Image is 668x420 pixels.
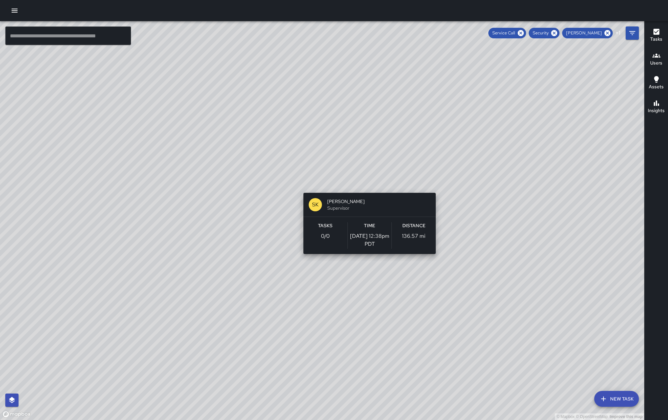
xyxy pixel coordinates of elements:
p: 136.57 mi [402,232,425,240]
p: [DATE] 12:38pm PDT [348,232,392,248]
button: Assets [645,71,668,95]
div: Service Call [488,28,526,38]
h6: Insights [648,107,665,114]
button: SK[PERSON_NAME]SupervisorTasks0/0Time[DATE] 12:38pm PDTDistance136.57 mi [303,193,436,254]
span: Security [529,30,553,36]
h6: Distance [402,222,425,230]
button: Tasks [645,24,668,48]
div: [PERSON_NAME] [562,28,613,38]
button: Filters [626,26,639,40]
p: 0 / 0 [321,232,330,240]
p: SK [312,201,319,209]
h6: Tasks [318,222,333,230]
button: New Task [594,391,639,407]
button: Insights [645,95,668,119]
h6: Users [650,60,662,67]
p: + 1 [615,29,620,37]
h6: Time [364,222,375,230]
span: [PERSON_NAME] [562,30,606,36]
h6: Assets [649,83,664,91]
span: Supervisor [327,205,430,211]
button: Users [645,48,668,71]
span: [PERSON_NAME] [327,198,430,205]
div: Security [529,28,559,38]
span: Service Call [488,30,519,36]
h6: Tasks [650,36,662,43]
